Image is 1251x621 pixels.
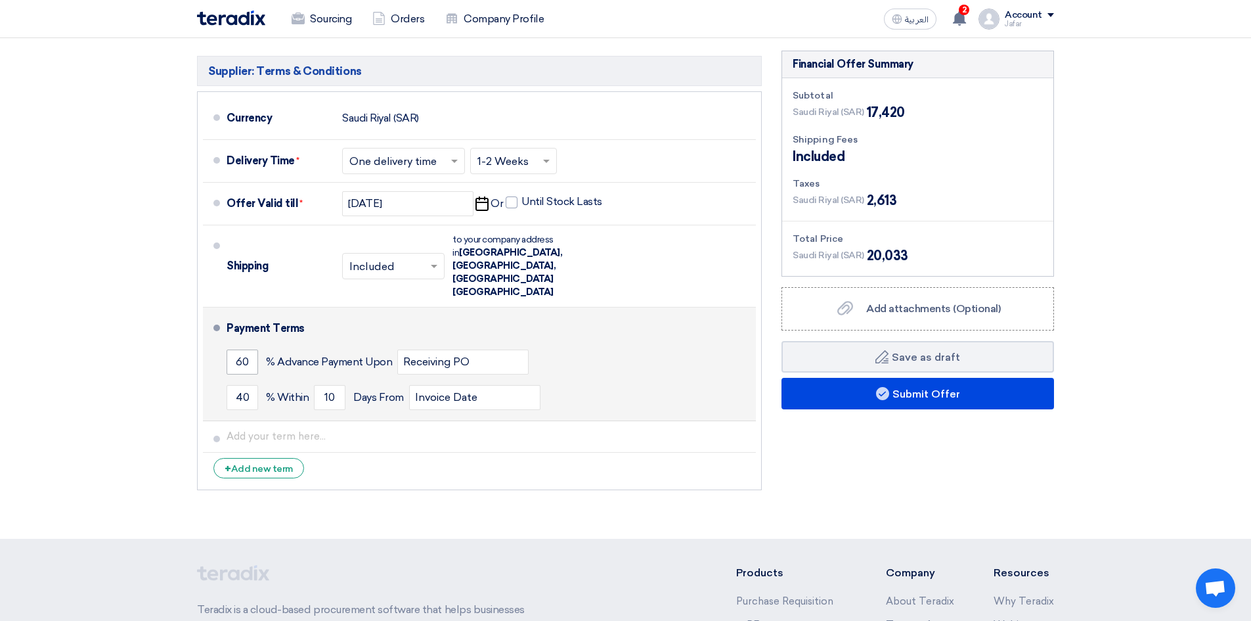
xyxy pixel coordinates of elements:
div: Saudi Riyal (SAR) [342,106,419,131]
div: Payment Terms [227,313,740,344]
a: Why Teradix [994,595,1054,607]
div: Financial Offer Summary [793,57,913,72]
button: Submit Offer [781,378,1054,409]
a: Purchase Requisition [736,595,833,607]
div: Shipping [227,250,332,282]
input: payment-term-2 [397,350,529,375]
div: Taxes [793,177,1043,191]
input: Add your term here... [227,424,751,449]
h5: Supplier: Terms & Conditions [197,56,762,86]
div: Currency [227,103,332,134]
span: 2 [959,5,969,15]
div: Delivery Time [227,145,332,177]
span: Saudi Riyal (SAR) [793,105,864,119]
span: Add attachments (Optional) [866,302,1001,315]
span: + [225,463,231,475]
div: to your company address in [452,233,597,299]
span: Or [491,197,503,210]
a: Sourcing [281,5,362,34]
button: العربية [884,9,936,30]
input: payment-term-2 [227,385,258,410]
span: 20,033 [867,246,908,265]
input: yyyy-mm-dd [342,191,473,216]
div: Shipping Fees [793,133,1043,147]
a: About Teradix [886,595,954,607]
span: Included [793,147,845,166]
li: Products [736,565,847,581]
li: Resources [994,565,1054,581]
div: Add new term [213,458,304,478]
span: العربية [905,15,929,24]
span: Saudi Riyal (SAR) [793,248,864,262]
span: % Advance Payment Upon [266,356,392,369]
input: payment-term-2 [409,385,540,410]
span: 17,420 [867,103,905,122]
span: [GEOGRAPHIC_DATA], [GEOGRAPHIC_DATA], [GEOGRAPHIC_DATA] [GEOGRAPHIC_DATA] [452,247,562,298]
label: Until Stock Lasts [506,195,602,208]
div: Total Price [793,232,1043,246]
span: 2,613 [867,191,897,210]
div: Jafar [1005,20,1054,28]
img: Teradix logo [197,11,265,26]
li: Company [886,565,954,581]
input: payment-term-2 [314,385,345,410]
span: % Within [266,391,309,404]
div: Account [1005,10,1042,21]
span: Saudi Riyal (SAR) [793,193,864,207]
div: Offer Valid till [227,188,332,219]
button: Save as draft [781,341,1054,373]
a: Orders [362,5,435,34]
span: Days From [353,391,404,404]
a: Open chat [1196,568,1235,608]
input: payment-term-1 [227,350,258,375]
div: Subtotal [793,89,1043,103]
a: Company Profile [435,5,554,34]
img: profile_test.png [978,9,999,30]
